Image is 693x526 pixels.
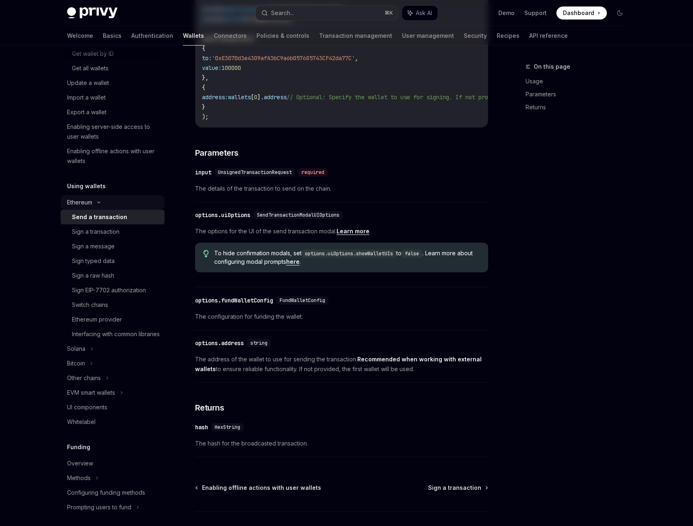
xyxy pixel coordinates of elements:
[428,484,487,492] a: Sign a transaction
[298,168,328,176] div: required
[195,439,488,448] span: The hash for the broadcasted transaction.
[61,90,165,105] a: Import a wallet
[67,181,106,191] h5: Using wallets
[526,101,633,114] a: Returns
[256,26,309,46] a: Policies & controls
[202,54,212,62] span: to:
[271,8,294,18] div: Search...
[319,26,392,46] a: Transaction management
[61,210,165,224] a: Send a transaction
[61,144,165,168] a: Enabling offline actions with user wallets
[61,312,165,327] a: Ethereum provider
[286,258,300,265] a: here
[287,93,608,101] span: // Optional: Specify the wallet to use for signing. If not provided, the first wallet will be used.
[61,268,165,283] a: Sign a raw hash
[257,93,264,101] span: ].
[61,254,165,268] a: Sign typed data
[67,488,145,498] div: Configuring funding methods
[202,93,228,101] span: address:
[67,359,85,368] div: Bitcoin
[61,224,165,239] a: Sign a transaction
[61,105,165,120] a: Export a wallet
[72,300,108,310] div: Switch chains
[67,107,106,117] div: Export a wallet
[202,103,205,111] span: }
[214,249,480,266] span: To hide confirmation modals, set to . Learn more about configuring modal prompts .
[61,327,165,341] a: Interfacing with common libraries
[251,93,254,101] span: [
[67,7,117,19] img: dark logo
[195,354,488,374] span: The address of the wallet to use for sending the transaction. to ensure reliable functionality. I...
[67,459,93,468] div: Overview
[67,344,85,354] div: Solana
[385,10,393,16] span: ⌘ K
[196,484,321,492] a: Enabling offline actions with user wallets
[195,184,488,193] span: The details of the transaction to send on the chain.
[67,146,160,166] div: Enabling offline actions with user wallets
[72,329,160,339] div: Interfacing with common libraries
[183,26,204,46] a: Wallets
[222,64,241,72] span: 100000
[195,312,488,322] span: The configuration for funding the wallet.
[215,424,240,430] span: HexString
[526,88,633,101] a: Parameters
[256,6,398,20] button: Search...⌘K
[428,484,481,492] span: Sign a transaction
[355,54,358,62] span: ,
[202,74,209,81] span: },
[103,26,122,46] a: Basics
[202,484,321,492] span: Enabling offline actions with user wallets
[202,84,205,91] span: {
[302,250,396,258] code: options.uiOptions.showWalletUIs
[67,388,115,398] div: EVM smart wallets
[337,228,369,235] a: Learn more
[61,283,165,298] a: Sign EIP-7702 authorization
[67,78,109,88] div: Update a wallet
[195,226,488,236] span: The options for the UI of the send transaction modal. .
[402,6,438,20] button: Ask AI
[72,285,146,295] div: Sign EIP-7702 authorization
[72,256,115,266] div: Sign typed data
[61,120,165,144] a: Enabling server-side access to user wallets
[61,298,165,312] a: Switch chains
[67,402,107,412] div: UI components
[67,26,93,46] a: Welcome
[254,93,257,101] span: 0
[72,63,109,73] div: Get all wallets
[72,241,115,251] div: Sign a message
[67,473,91,483] div: Methods
[61,485,165,500] a: Configuring funding methods
[202,64,222,72] span: value:
[195,296,273,304] div: options.fundWalletConfig
[497,26,519,46] a: Recipes
[67,442,90,452] h5: Funding
[67,373,101,383] div: Other chains
[195,339,244,347] div: options.address
[529,26,568,46] a: API reference
[218,169,292,176] span: UnsignedTransactionRequest
[67,198,92,207] div: Ethereum
[526,75,633,88] a: Usage
[61,76,165,90] a: Update a wallet
[257,212,339,218] span: SendTransactionModalUIOptions
[498,9,515,17] a: Demo
[67,93,106,102] div: Import a wallet
[464,26,487,46] a: Security
[195,211,250,219] div: options.uiOptions
[61,61,165,76] a: Get all wallets
[212,54,355,62] span: '0xE3070d3e4309afA3bC9a6b057685743CF42da77C'
[556,7,607,20] a: Dashboard
[61,456,165,471] a: Overview
[195,168,211,176] div: input
[203,250,209,257] svg: Tip
[250,340,267,346] span: string
[131,26,173,46] a: Authentication
[72,271,114,280] div: Sign a raw hash
[264,93,287,101] span: address
[195,147,239,159] span: Parameters
[195,402,224,413] span: Returns
[613,7,626,20] button: Toggle dark mode
[61,400,165,415] a: UI components
[534,62,570,72] span: On this page
[402,250,422,258] code: false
